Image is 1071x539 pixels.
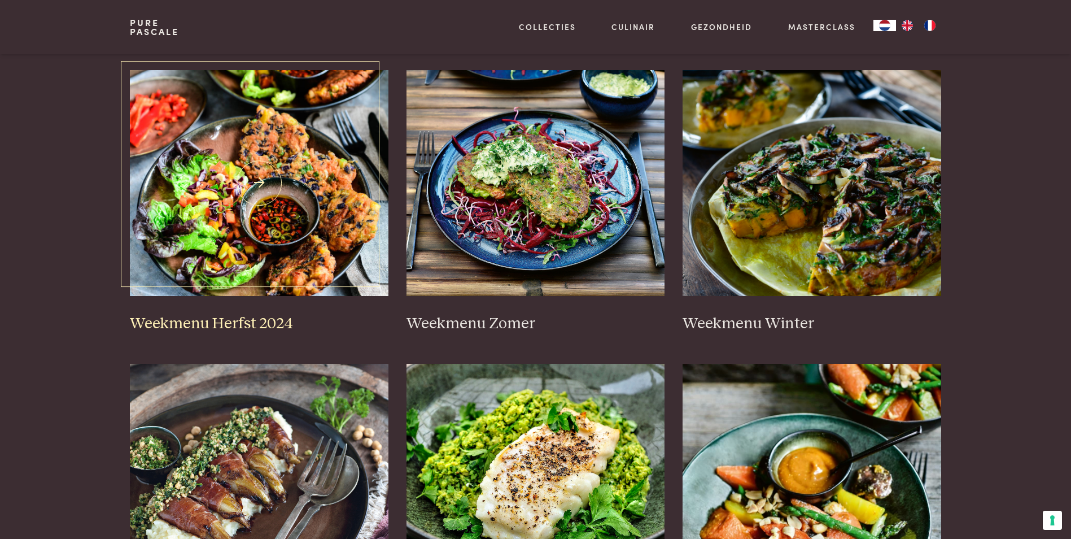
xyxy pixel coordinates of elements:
[611,21,655,33] a: Culinair
[788,21,855,33] a: Masterclass
[406,70,665,296] img: Weekmenu Zomer
[919,20,941,31] a: FR
[130,70,388,333] a: Weekmenu Herfst 2024 Weekmenu Herfst 2024
[130,18,179,36] a: PurePascale
[406,314,665,334] h3: Weekmenu Zomer
[691,21,752,33] a: Gezondheid
[683,70,941,333] a: Weekmenu Winter Weekmenu Winter
[519,21,576,33] a: Collecties
[896,20,919,31] a: EN
[406,70,665,333] a: Weekmenu Zomer Weekmenu Zomer
[873,20,896,31] a: NL
[896,20,941,31] ul: Language list
[130,314,388,334] h3: Weekmenu Herfst 2024
[683,70,941,296] img: Weekmenu Winter
[683,314,941,334] h3: Weekmenu Winter
[873,20,896,31] div: Language
[873,20,941,31] aside: Language selected: Nederlands
[1043,511,1062,530] button: Uw voorkeuren voor toestemming voor trackingtechnologieën
[130,70,388,296] img: Weekmenu Herfst 2024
